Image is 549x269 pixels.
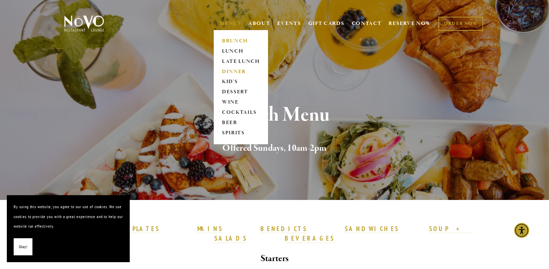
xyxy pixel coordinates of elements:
[220,20,241,27] a: MENUS
[220,97,262,108] a: WINE
[261,253,288,265] strong: Starters
[14,202,123,231] p: By using this website, you agree to our use of cookies. We use cookies to provide you with a grea...
[63,15,105,32] img: Novo Restaurant &amp; Lounge
[19,242,27,252] span: Okay!
[285,234,335,243] a: BEVERAGES
[438,17,483,31] a: ORDER NOW
[352,17,382,30] a: CONTACT
[220,67,262,77] a: DINNER
[220,118,262,128] a: BEER
[248,20,270,27] a: ABOUT
[220,108,262,118] a: COCKTAILS
[261,225,308,233] a: BENEDICTS
[345,225,399,233] a: SANDWICHES
[220,56,262,67] a: LATE LUNCH
[7,195,130,262] section: Cookie banner
[308,17,344,30] a: GIFT CARDS
[514,223,529,238] div: Accessibility Menu
[220,36,262,46] a: BRUNCH
[75,104,474,126] h1: Brunch Menu
[261,225,308,233] strong: BENEDICTS
[220,87,262,97] a: DESSERT
[220,46,262,56] a: LUNCH
[277,20,301,27] a: EVENTS
[220,77,262,87] a: KID'S
[197,225,223,233] strong: MAINS
[285,234,335,242] strong: BEVERAGES
[389,17,432,30] a: RESERVE NOW
[220,128,262,138] a: SPIRITS
[197,225,223,233] a: MAINS
[214,225,473,243] a: SOUP + SALADS
[14,238,32,256] button: Okay!
[75,141,474,156] h2: Offered Sundays, 10am-2pm
[345,225,399,233] strong: SANDWICHES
